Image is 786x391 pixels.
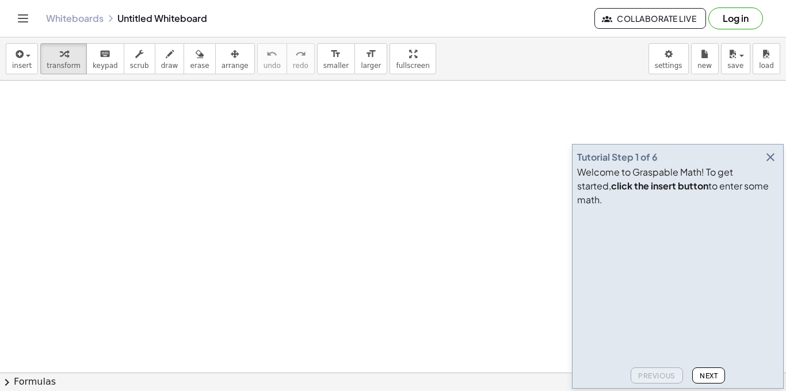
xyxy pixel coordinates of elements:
button: draw [155,43,185,74]
span: draw [161,62,178,70]
button: save [721,43,750,74]
span: scrub [130,62,149,70]
div: Welcome to Graspable Math! To get started, to enter some math. [577,165,779,207]
i: undo [266,47,277,61]
button: Toggle navigation [14,9,32,28]
button: scrub [124,43,155,74]
span: insert [12,62,32,70]
button: erase [184,43,215,74]
i: format_size [365,47,376,61]
i: redo [295,47,306,61]
span: keypad [93,62,118,70]
span: new [697,62,712,70]
span: Collaborate Live [604,13,696,24]
span: smaller [323,62,349,70]
span: fullscreen [396,62,429,70]
button: fullscreen [390,43,436,74]
button: redoredo [287,43,315,74]
span: undo [264,62,281,70]
button: arrange [215,43,255,74]
b: click the insert button [611,180,708,192]
span: redo [293,62,308,70]
span: load [759,62,774,70]
button: keyboardkeypad [86,43,124,74]
i: format_size [330,47,341,61]
span: transform [47,62,81,70]
button: insert [6,43,38,74]
button: Next [692,367,725,384]
button: undoundo [257,43,287,74]
button: format_sizelarger [354,43,387,74]
button: Collaborate Live [594,8,706,29]
span: arrange [222,62,249,70]
button: Log in [708,7,763,29]
i: keyboard [100,47,110,61]
a: Whiteboards [46,13,104,24]
span: save [727,62,743,70]
button: format_sizesmaller [317,43,355,74]
button: transform [40,43,87,74]
div: Tutorial Step 1 of 6 [577,150,658,164]
span: Next [700,371,718,380]
span: settings [655,62,682,70]
span: erase [190,62,209,70]
button: settings [648,43,689,74]
button: load [753,43,780,74]
button: new [691,43,719,74]
span: larger [361,62,381,70]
